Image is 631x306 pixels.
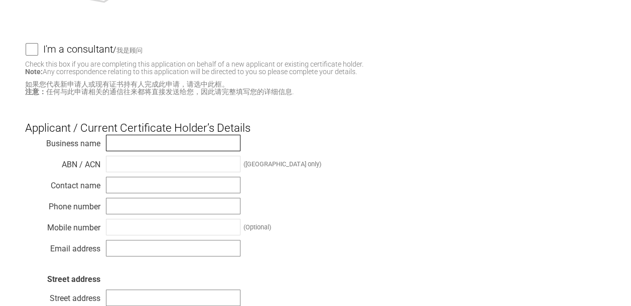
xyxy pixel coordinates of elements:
div: ABN / ACN [25,157,100,167]
div: Business name [25,136,100,146]
div: Phone number [25,199,100,209]
div: (Optional) [243,223,271,231]
div: Mobile number [25,220,100,230]
h4: I'm a consultant [43,38,113,60]
strong: Note: [25,68,43,76]
strong: Street address [47,274,100,284]
small: 如果您代表新申请人或现有证书持有人完成此申请，请选中此框。 任何与此申请相关的通信往来都将直接发送给您，因此请完整填写您的详细信息. [25,81,605,96]
div: Email address [25,241,100,251]
div: ([GEOGRAPHIC_DATA] only) [243,160,321,168]
div: Street address [25,291,100,301]
div: Contact name [25,178,100,188]
h3: Applicant / Current Certificate Holder’s Details [25,105,605,135]
small: Check this box if you are completing this application on behalf of a new applicant or existing ce... [25,60,363,76]
label: / [43,43,606,55]
small: 我是顾问 [116,47,143,54]
strong: 注意： [25,88,46,96]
